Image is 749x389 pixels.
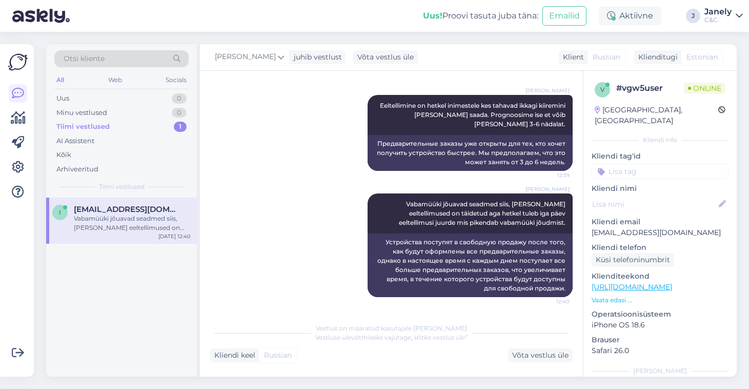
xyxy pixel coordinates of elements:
[704,16,732,24] div: C&C
[592,296,728,305] p: Vaata edasi ...
[592,217,728,227] p: Kliendi email
[592,366,728,376] div: [PERSON_NAME]
[172,93,187,104] div: 0
[559,52,584,63] div: Klient
[316,324,467,332] span: Vestlus on määratud kasutajale [PERSON_NAME]
[315,334,468,341] span: Vestluse ülevõtmiseks vajutage
[174,122,187,132] div: 1
[164,73,189,87] div: Socials
[592,151,728,162] p: Kliendi tag'id
[290,52,342,63] div: juhib vestlust
[8,52,28,72] img: Askly Logo
[525,185,570,193] span: [PERSON_NAME]
[592,309,728,320] p: Operatsioonisüsteem
[525,87,570,94] span: [PERSON_NAME]
[600,86,604,93] span: v
[686,52,718,63] span: Estonian
[592,183,728,194] p: Kliendi nimi
[56,93,69,104] div: Uus
[592,345,728,356] p: Safari 26.0
[210,350,255,361] div: Kliendi keel
[353,50,418,64] div: Võta vestlus üle
[592,335,728,345] p: Brauser
[542,6,586,26] button: Emailid
[508,348,573,362] div: Võta vestlus üle
[531,298,570,305] span: 12:40
[411,334,468,341] i: „Võtke vestlus üle”
[592,253,674,267] div: Küsi telefoninumbrit
[99,182,145,191] span: Tiimi vestlused
[368,234,573,297] div: Устройства поступят в свободную продажу после того, как будут оформлены все предварительные заказ...
[54,73,66,87] div: All
[592,282,672,291] a: [URL][DOMAIN_NAME]
[423,10,538,22] div: Proovi tasuta juba täna:
[264,350,292,361] span: Russian
[592,320,728,330] p: iPhone OS 18.6
[56,108,107,118] div: Minu vestlused
[634,52,678,63] div: Klienditugi
[59,208,61,216] span: I
[399,200,567,226] span: Vabamüüki jõuavad seadmed siis, [PERSON_NAME] eeltellimused on täidetud aga hetkel tuleb iga päev...
[592,227,728,238] p: [EMAIL_ADDRESS][DOMAIN_NAME]
[172,108,187,118] div: 0
[592,242,728,253] p: Kliendi telefon
[56,136,94,146] div: AI Assistent
[593,52,620,63] span: Russian
[684,83,725,94] span: Online
[599,7,661,25] div: Aktiivne
[74,214,191,232] div: Vabamüüki jõuavad seadmed siis, [PERSON_NAME] eeltellimused on täidetud aga hetkel tuleb iga päev...
[56,150,71,160] div: Kõik
[64,53,105,64] span: Otsi kliente
[686,9,700,23] div: J
[704,8,743,24] a: JanelyC&C
[368,135,573,171] div: Предварительные заказы уже открыты для тех, кто хочет получить устройство быстрее. Мы предполагае...
[56,122,110,132] div: Tiimi vestlused
[531,171,570,179] span: 12:39
[380,102,567,128] span: Eeltellimine on hetkel inimestele kes tahavad ikkagi kiiremini [PERSON_NAME] saada. Prognoosime i...
[592,135,728,145] div: Kliendi info
[106,73,124,87] div: Web
[592,199,717,210] input: Lisa nimi
[616,82,684,94] div: # vgw5user
[158,232,191,240] div: [DATE] 12:40
[592,164,728,179] input: Lisa tag
[595,105,718,126] div: [GEOGRAPHIC_DATA], [GEOGRAPHIC_DATA]
[56,164,98,174] div: Arhiveeritud
[592,271,728,282] p: Klienditeekond
[423,11,442,21] b: Uus!
[704,8,732,16] div: Janely
[215,51,276,63] span: [PERSON_NAME]
[74,205,180,214] span: Ihavearm0@gmail.com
